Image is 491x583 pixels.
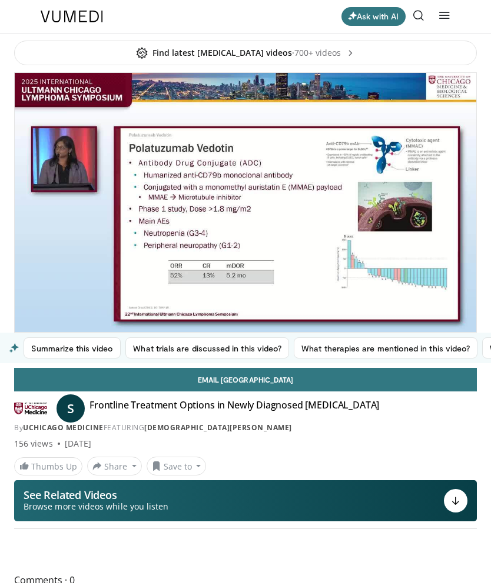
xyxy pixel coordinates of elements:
[15,73,476,332] video-js: Video Player
[65,438,91,450] div: [DATE]
[24,337,121,358] button: Summarize this video
[294,337,477,358] button: What therapies are mentioned in this video?
[24,501,168,512] span: Browse more videos while you listen
[151,536,340,565] iframe: Advertisement
[14,438,53,450] span: 156 views
[14,368,477,391] a: Email [GEOGRAPHIC_DATA]
[341,7,406,26] button: Ask with AI
[24,489,168,501] p: See Related Videos
[14,399,47,418] img: UChicago Medicine
[57,394,85,423] a: S
[136,47,292,59] span: Find latest [MEDICAL_DATA] videos
[125,337,289,358] button: What trials are discussed in this video?
[144,423,292,433] a: [DEMOGRAPHIC_DATA][PERSON_NAME]
[147,457,207,475] button: Save to
[89,399,379,418] h4: Frontline Treatment Options in Newly Diagnosed [MEDICAL_DATA]
[41,11,103,22] img: VuMedi Logo
[14,423,477,433] div: By FEATURING
[294,47,355,59] span: 700+ videos
[87,457,142,475] button: Share
[14,457,82,475] a: Thumbs Up
[23,423,104,433] a: UChicago Medicine
[14,480,477,521] button: See Related Videos Browse more videos while you listen
[14,41,477,65] a: Find latest [MEDICAL_DATA] videos·700+ videos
